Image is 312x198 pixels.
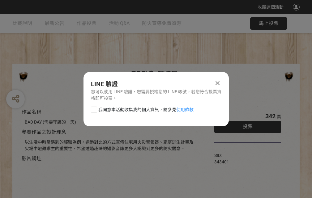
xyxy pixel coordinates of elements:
span: 作品投票 [77,20,96,26]
span: 最新公告 [45,20,64,26]
span: 防火宣導免費資源 [142,20,182,26]
span: 影片網址 [22,156,41,162]
a: 最新公告 [45,14,64,33]
span: 參賽作品之設計理念 [22,129,66,135]
div: LINE 驗證 [91,79,221,89]
iframe: Facebook Share [231,152,262,158]
span: 收藏這個活動 [258,5,284,10]
a: 作品投票 [77,14,96,33]
span: 投票 [243,124,253,129]
div: 您可以使用 LINE 驗證，您需要授權您的 LINE 帳號，若您符合投票資格即可投票。 [91,89,221,102]
button: 馬上投票 [250,17,287,30]
span: 作品名稱 [22,109,41,115]
span: 票 [277,114,281,119]
a: 比賽說明 [12,14,32,33]
span: 我同意本活動收集我的個人資訊，請參見 [98,107,194,113]
span: SID: 343401 [214,153,229,164]
div: BAD DAY (需要守護的一天) [25,119,196,125]
span: 活動 Q&A [109,20,130,26]
a: 防火宣導免費資源 [142,14,182,33]
a: 使用條款 [176,107,194,112]
span: 342 [265,112,276,120]
div: 以生活中時常遇到的經驗為例，透過對比的方式宣傳住宅用火災警報器、家庭逃生計畫及火場中避難求生的重要性，希望透過趣味的短影音讓更多人認識到更多的防火觀念。 [25,139,196,152]
span: 馬上投票 [259,20,279,26]
a: 活動 Q&A [109,14,130,33]
span: 比賽說明 [12,20,32,26]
